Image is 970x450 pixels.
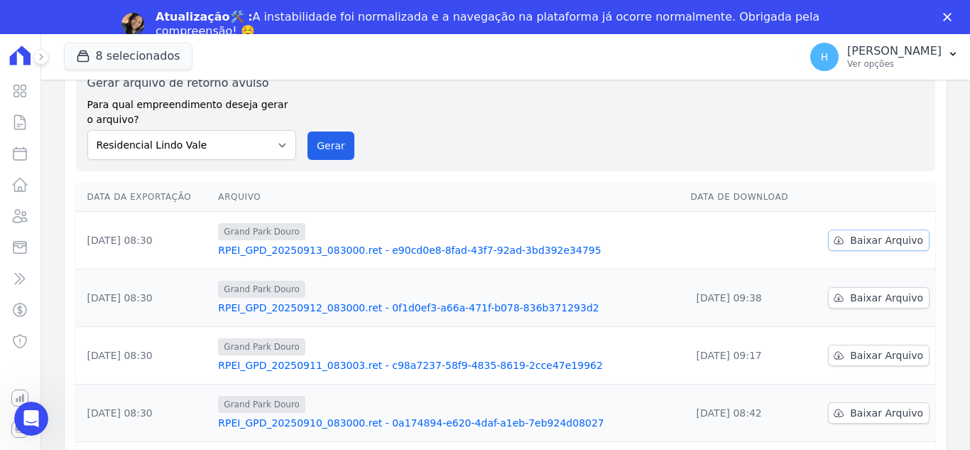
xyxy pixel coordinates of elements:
span: Grand Park Douro [218,338,305,355]
b: Atualização🛠️ : [156,10,253,23]
a: RPEI_GPD_20250912_083000.ret - 0f1d0ef3-a66a-471f-b078-836b371293d2 [218,301,679,315]
a: Baixar Arquivo [828,402,930,424]
th: Data da Exportação [76,183,213,212]
a: RPEI_GPD_20250910_083000.ret - 0a174894-e620-4daf-a1eb-7eb924d08027 [218,416,679,430]
button: 8 selecionados [64,43,192,70]
th: Arquivo [212,183,685,212]
a: RPEI_GPD_20250911_083003.ret - c98a7237-58f9-4835-8619-2cce47e19962 [218,358,679,373]
label: Para qual empreendimento deseja gerar o arquivo? [87,92,297,127]
a: RPEI_GPD_20250913_083000.ret - e90cd0e8-8fad-43f7-92ad-3bd392e34795 [218,243,679,257]
img: Profile image for Adriane [121,13,144,36]
span: Grand Park Douro [218,281,305,298]
div: A instabilidade foi normalizada e a navegação na plataforma já ocorre normalmente. Obrigada pela ... [156,10,826,38]
td: [DATE] 08:30 [76,385,213,442]
iframe: Intercom live chat [14,402,48,436]
td: [DATE] 08:42 [685,385,808,442]
span: Baixar Arquivo [850,233,923,247]
span: Baixar Arquivo [850,348,923,363]
td: [DATE] 08:30 [76,212,213,269]
a: Baixar Arquivo [828,345,930,366]
td: [DATE] 08:30 [76,327,213,385]
span: H [821,52,829,62]
span: Baixar Arquivo [850,291,923,305]
button: Gerar [307,132,354,160]
a: Baixar Arquivo [828,230,930,251]
td: [DATE] 09:17 [685,327,808,385]
span: Grand Park Douro [218,223,305,240]
div: Fechar [943,13,957,21]
p: Ver opções [847,58,942,70]
th: Data de Download [685,183,808,212]
span: Baixar Arquivo [850,406,923,420]
td: [DATE] 09:38 [685,269,808,327]
p: [PERSON_NAME] [847,44,942,58]
td: [DATE] 08:30 [76,269,213,327]
a: Baixar Arquivo [828,287,930,309]
button: H [PERSON_NAME] Ver opções [799,37,970,77]
label: Gerar arquivo de retorno avulso [87,75,297,92]
span: Grand Park Douro [218,396,305,413]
